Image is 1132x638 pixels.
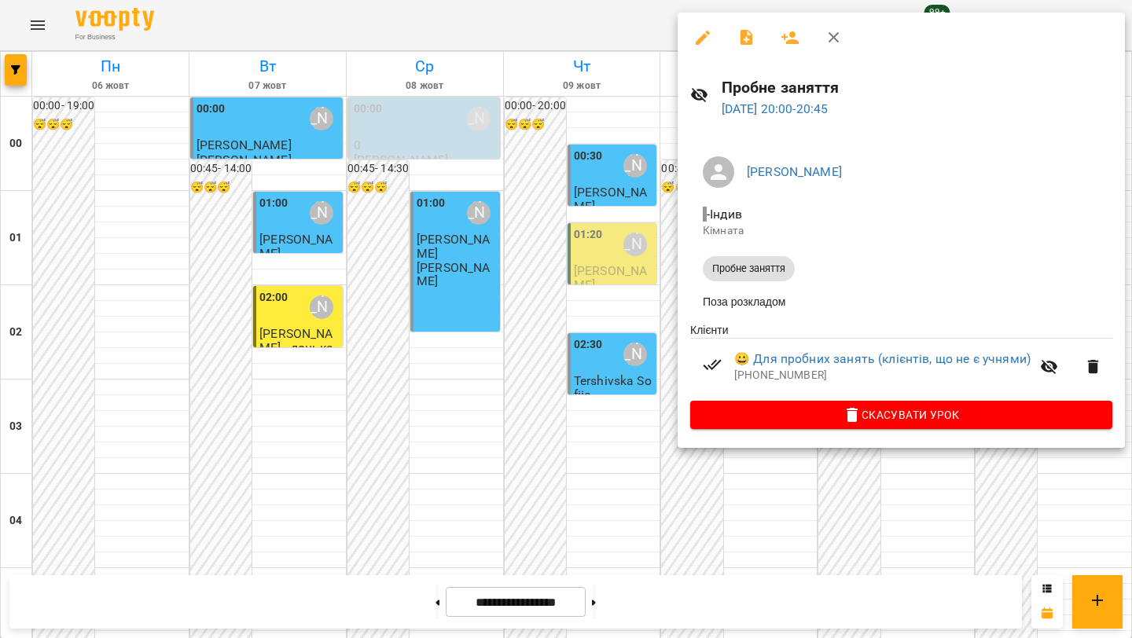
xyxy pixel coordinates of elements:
[690,322,1112,401] ul: Клієнти
[703,223,1100,239] p: Кімната
[734,368,1031,383] p: [PHONE_NUMBER]
[722,75,1112,100] h6: Пробне заняття
[690,401,1112,429] button: Скасувати Урок
[703,405,1100,424] span: Скасувати Урок
[747,164,842,179] a: [PERSON_NAME]
[722,101,829,116] a: [DATE] 20:00-20:45
[690,288,1112,316] li: Поза розкладом
[703,355,722,374] svg: Візит сплачено
[734,350,1031,368] a: 😀 Для пробних занять (клієнтів, що не є учнями)
[703,262,795,276] span: Пробне заняття
[703,207,745,222] span: - Індив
